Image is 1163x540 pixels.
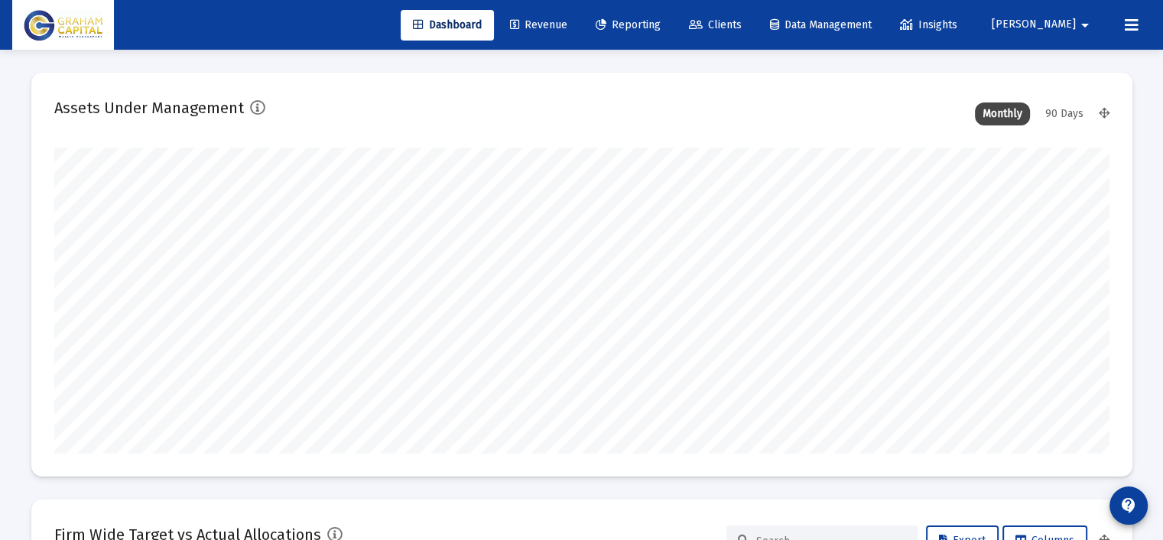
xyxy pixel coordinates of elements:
h2: Assets Under Management [54,96,244,120]
a: Dashboard [401,10,494,41]
button: [PERSON_NAME] [973,9,1113,40]
a: Clients [677,10,754,41]
span: Clients [689,18,742,31]
mat-icon: arrow_drop_down [1076,10,1094,41]
a: Insights [888,10,970,41]
a: Reporting [583,10,673,41]
span: Revenue [510,18,567,31]
a: Revenue [498,10,580,41]
span: Dashboard [413,18,482,31]
span: Reporting [596,18,661,31]
span: Data Management [770,18,872,31]
div: 90 Days [1038,102,1091,125]
div: Monthly [975,102,1030,125]
mat-icon: contact_support [1119,496,1138,515]
span: [PERSON_NAME] [992,18,1076,31]
span: Insights [900,18,957,31]
img: Dashboard [24,10,102,41]
a: Data Management [758,10,884,41]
